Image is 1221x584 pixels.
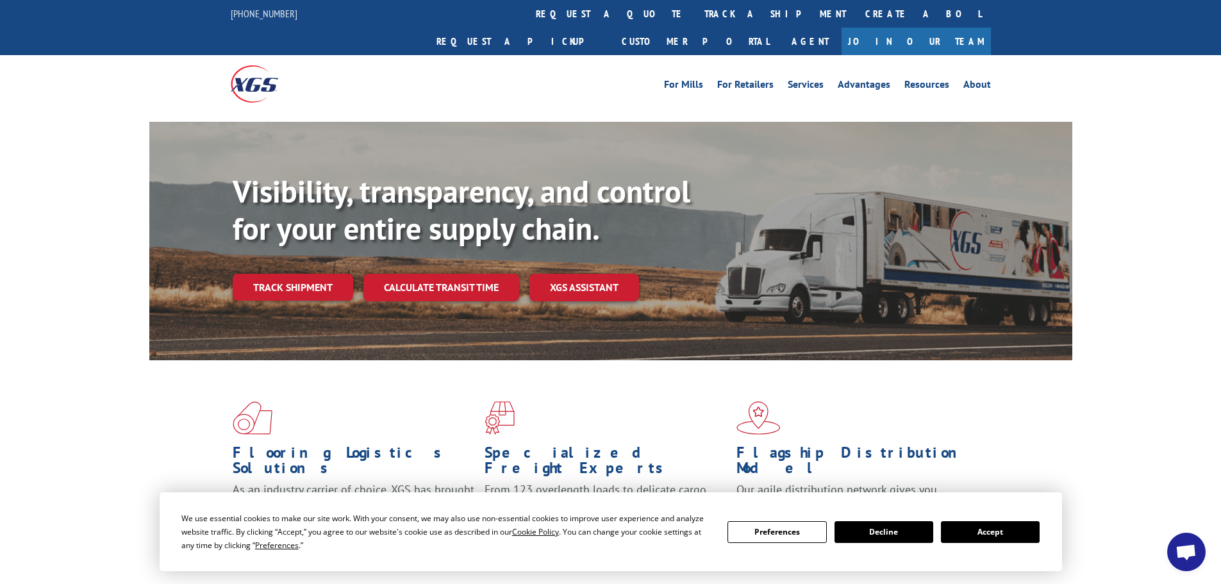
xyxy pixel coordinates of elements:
[779,28,842,55] a: Agent
[485,482,727,539] p: From 123 overlength loads to delicate cargo, our experienced staff knows the best way to move you...
[842,28,991,55] a: Join Our Team
[1167,533,1206,571] a: Open chat
[736,445,979,482] h1: Flagship Distribution Model
[835,521,933,543] button: Decline
[838,79,890,94] a: Advantages
[160,492,1062,571] div: Cookie Consent Prompt
[736,482,972,512] span: Our agile distribution network gives you nationwide inventory management on demand.
[485,401,515,435] img: xgs-icon-focused-on-flooring-red
[717,79,774,94] a: For Retailers
[664,79,703,94] a: For Mills
[233,401,272,435] img: xgs-icon-total-supply-chain-intelligence-red
[231,7,297,20] a: [PHONE_NUMBER]
[233,274,353,301] a: Track shipment
[233,482,474,528] span: As an industry carrier of choice, XGS has brought innovation and dedication to flooring logistics...
[529,274,639,301] a: XGS ASSISTANT
[485,445,727,482] h1: Specialized Freight Experts
[233,171,690,248] b: Visibility, transparency, and control for your entire supply chain.
[941,521,1040,543] button: Accept
[612,28,779,55] a: Customer Portal
[233,445,475,482] h1: Flooring Logistics Solutions
[963,79,991,94] a: About
[181,512,712,552] div: We use essential cookies to make our site work. With your consent, we may also use non-essential ...
[255,540,299,551] span: Preferences
[904,79,949,94] a: Resources
[788,79,824,94] a: Services
[727,521,826,543] button: Preferences
[427,28,612,55] a: Request a pickup
[736,401,781,435] img: xgs-icon-flagship-distribution-model-red
[363,274,519,301] a: Calculate transit time
[512,526,559,537] span: Cookie Policy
